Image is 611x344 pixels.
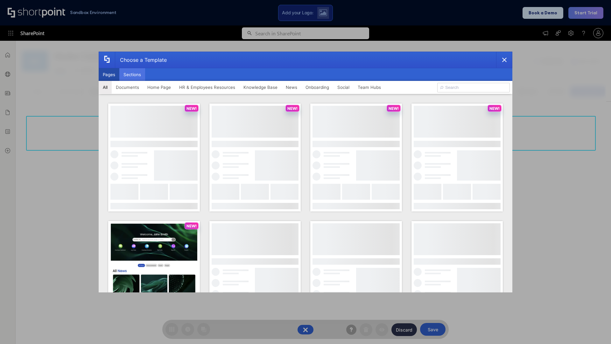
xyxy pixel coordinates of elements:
[579,313,611,344] iframe: Chat Widget
[115,52,167,68] div: Choose a Template
[186,106,197,111] p: NEW!
[282,81,301,94] button: News
[489,106,500,111] p: NEW!
[143,81,175,94] button: Home Page
[99,52,512,292] div: template selector
[112,81,143,94] button: Documents
[301,81,333,94] button: Onboarding
[175,81,239,94] button: HR & Employees Resources
[389,106,399,111] p: NEW!
[99,81,112,94] button: All
[354,81,385,94] button: Team Hubs
[437,83,510,92] input: Search
[287,106,298,111] p: NEW!
[239,81,282,94] button: Knowledge Base
[186,224,197,228] p: NEW!
[119,68,145,81] button: Sections
[99,68,119,81] button: Pages
[333,81,354,94] button: Social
